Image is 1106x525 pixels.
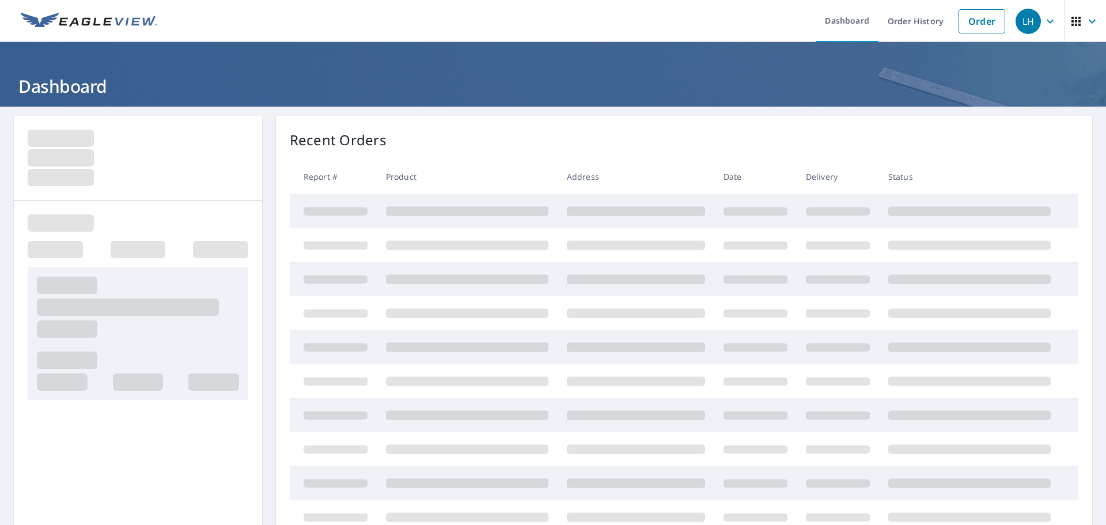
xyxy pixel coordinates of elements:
[959,9,1005,33] a: Order
[797,160,879,194] th: Delivery
[14,74,1092,98] h1: Dashboard
[21,13,157,30] img: EV Logo
[290,130,387,150] p: Recent Orders
[879,160,1060,194] th: Status
[714,160,797,194] th: Date
[377,160,558,194] th: Product
[1016,9,1041,34] div: LH
[558,160,714,194] th: Address
[290,160,377,194] th: Report #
